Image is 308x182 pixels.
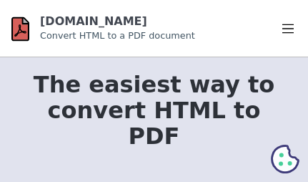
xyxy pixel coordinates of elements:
svg: Cookie Preferences [271,145,299,173]
h1: The easiest way to convert HTML to PDF [23,72,285,149]
small: Convert HTML to a PDF document [40,30,195,41]
img: html-pdf.net [11,13,29,45]
a: [DOMAIN_NAME] [40,14,147,28]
